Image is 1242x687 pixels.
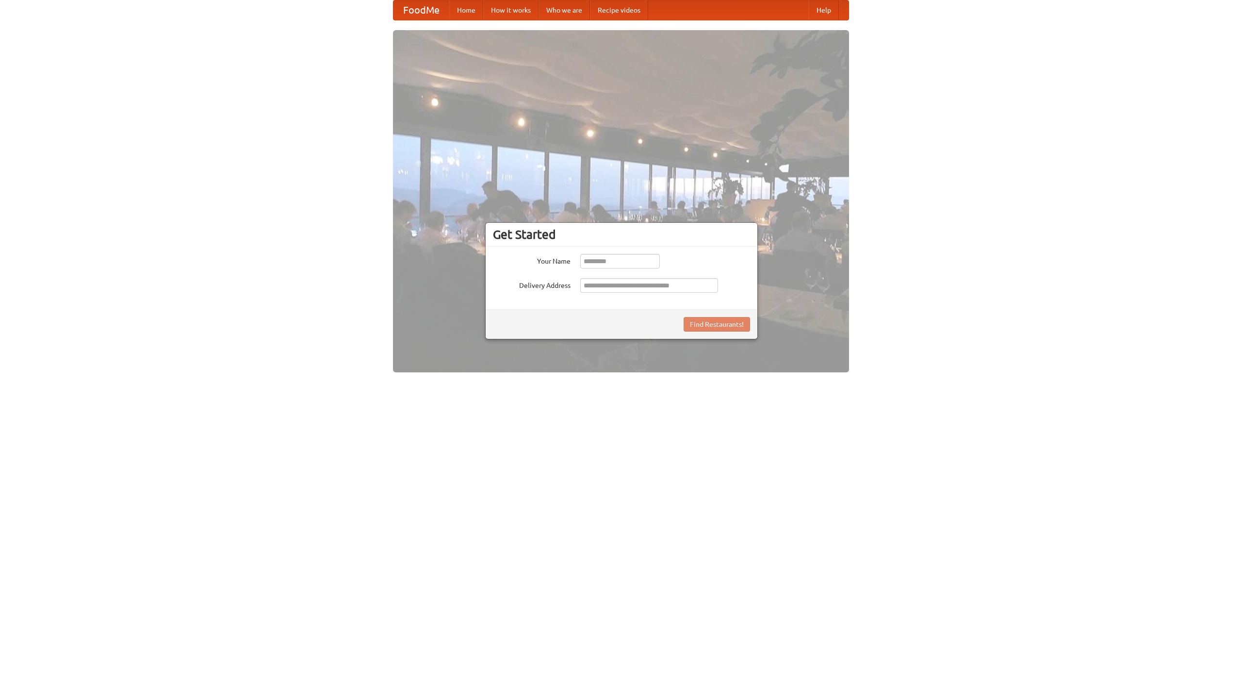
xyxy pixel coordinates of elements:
label: Delivery Address [493,278,571,290]
a: How it works [483,0,539,20]
a: Recipe videos [590,0,648,20]
a: FoodMe [393,0,449,20]
a: Home [449,0,483,20]
a: Who we are [539,0,590,20]
h3: Get Started [493,227,750,242]
a: Help [809,0,839,20]
button: Find Restaurants! [684,317,750,332]
label: Your Name [493,254,571,266]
